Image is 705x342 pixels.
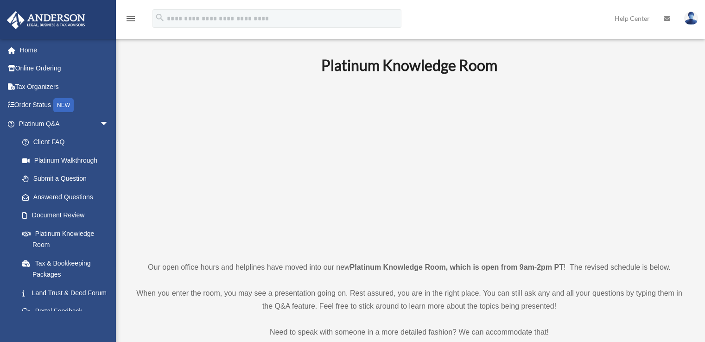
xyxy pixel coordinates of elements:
b: Platinum Knowledge Room [321,56,497,74]
a: Client FAQ [13,133,123,152]
a: Submit a Question [13,170,123,188]
iframe: 231110_Toby_KnowledgeRoom [270,87,548,244]
img: User Pic [684,12,698,25]
a: Platinum Walkthrough [13,151,123,170]
a: Portal Feedback [13,302,123,321]
a: Tax & Bookkeeping Packages [13,254,123,284]
a: Online Ordering [6,59,123,78]
strong: Platinum Knowledge Room, which is open from 9am-2pm PT [350,263,564,271]
p: Need to speak with someone in a more detailed fashion? We can accommodate that! [132,326,686,339]
i: menu [125,13,136,24]
a: Home [6,41,123,59]
p: Our open office hours and helplines have moved into our new ! The revised schedule is below. [132,261,686,274]
a: Document Review [13,206,123,225]
a: Answered Questions [13,188,123,206]
div: NEW [53,98,74,112]
a: Order StatusNEW [6,96,123,115]
a: menu [125,16,136,24]
a: Tax Organizers [6,77,123,96]
i: search [155,13,165,23]
span: arrow_drop_down [100,114,118,133]
p: When you enter the room, you may see a presentation going on. Rest assured, you are in the right ... [132,287,686,313]
a: Platinum Knowledge Room [13,224,118,254]
a: Platinum Q&Aarrow_drop_down [6,114,123,133]
img: Anderson Advisors Platinum Portal [4,11,88,29]
a: Land Trust & Deed Forum [13,284,123,302]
